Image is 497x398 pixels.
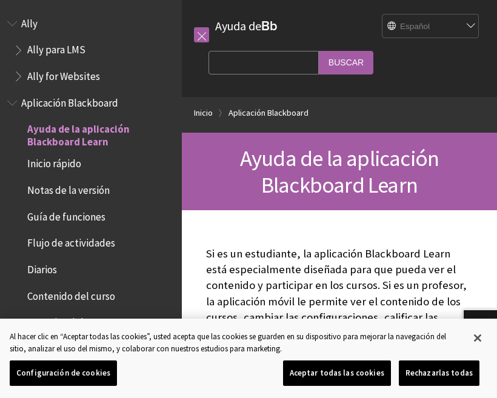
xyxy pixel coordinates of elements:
[228,105,309,121] a: Aplicación Blackboard
[215,18,278,33] a: Ayuda deBb
[240,144,439,199] span: Ayuda de la aplicación Blackboard Learn
[7,13,175,87] nav: Book outline for Anthology Ally Help
[27,119,173,148] span: Ayuda de la aplicación Blackboard Learn
[27,66,100,82] span: Ally for Websites
[399,360,479,386] button: Rechazarlas todas
[194,105,213,121] a: Inicio
[27,180,110,196] span: Notas de la versión
[27,259,57,276] span: Diarios
[319,51,373,75] input: Buscar
[27,40,85,56] span: Ally para LMS
[10,360,117,386] button: Configuración de cookies
[382,15,479,39] select: Site Language Selector
[283,360,391,386] button: Aceptar todas las cookies
[10,331,462,354] div: Al hacer clic en “Aceptar todas las cookies”, usted acepta que las cookies se guarden en su dispo...
[21,13,38,30] span: Ally
[21,93,118,109] span: Aplicación Blackboard
[27,207,105,223] span: Guía de funciones
[261,18,278,34] strong: Bb
[27,154,81,170] span: Inicio rápido
[206,246,473,357] p: Si es un estudiante, la aplicación Blackboard Learn está especialmente diseñada para que pueda ve...
[27,286,115,302] span: Contenido del curso
[464,325,491,351] button: Cerrar
[27,233,115,250] span: Flujo de actividades
[27,313,110,329] span: Mensajes del curso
